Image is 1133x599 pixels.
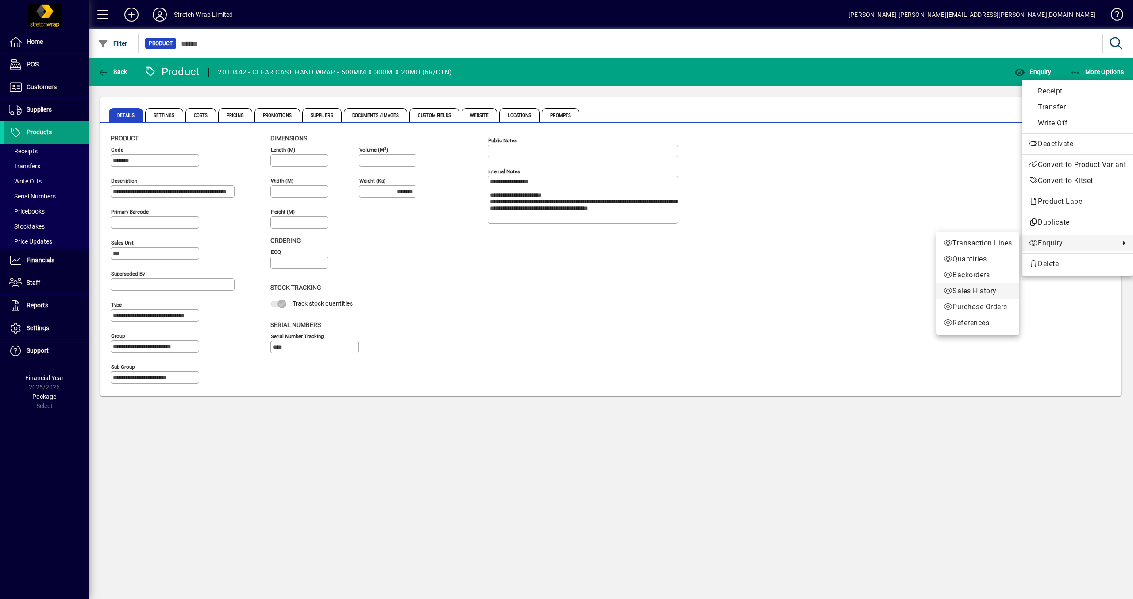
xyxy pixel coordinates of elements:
[1029,238,1115,249] span: Enquiry
[1029,159,1126,170] span: Convert to Product Variant
[1029,118,1126,128] span: Write Off
[944,302,1012,312] span: Purchase Orders
[1029,139,1126,149] span: Deactivate
[1029,197,1089,206] span: Product Label
[944,318,1012,328] span: References
[944,270,1012,280] span: Backorders
[944,238,1012,249] span: Transaction Lines
[1029,217,1126,228] span: Duplicate
[1029,86,1126,97] span: Receipt
[944,254,1012,264] span: Quantities
[1029,259,1126,269] span: Delete
[944,286,1012,296] span: Sales History
[1029,175,1126,186] span: Convert to Kitset
[1022,136,1133,152] button: Deactivate product
[1029,102,1126,113] span: Transfer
